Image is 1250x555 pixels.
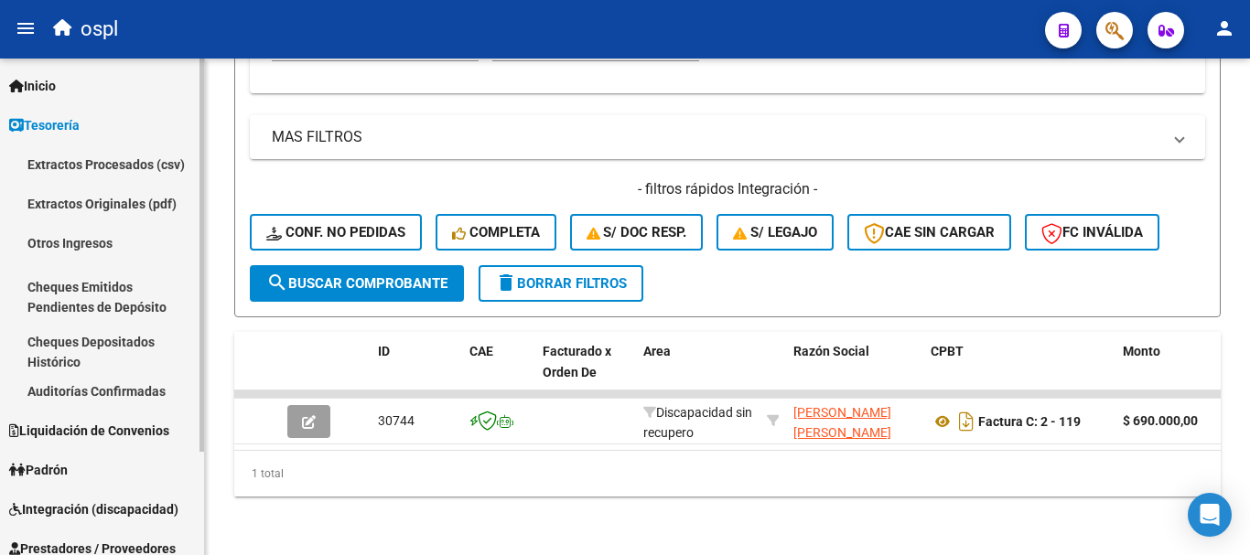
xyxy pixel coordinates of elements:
span: Facturado x Orden De [543,344,611,379]
mat-icon: menu [15,17,37,39]
div: 27238528475 [793,402,916,441]
span: Monto [1123,344,1160,358]
button: FC Inválida [1025,214,1159,251]
button: S/ legajo [717,214,834,251]
span: CAE SIN CARGAR [864,224,995,240]
button: Borrar Filtros [479,265,643,302]
button: Completa [436,214,556,251]
datatable-header-cell: Razón Social [786,332,923,412]
datatable-header-cell: CAE [462,332,535,412]
span: [PERSON_NAME] [PERSON_NAME] [793,405,891,441]
h4: - filtros rápidos Integración - [250,179,1205,199]
mat-expansion-panel-header: MAS FILTROS [250,115,1205,159]
mat-icon: delete [495,272,517,294]
button: S/ Doc Resp. [570,214,704,251]
button: CAE SIN CARGAR [847,214,1011,251]
div: 1 total [234,451,1221,496]
span: ID [378,344,390,358]
i: Descargar documento [954,407,978,436]
span: ospl [81,9,118,49]
mat-panel-title: MAS FILTROS [272,127,1161,147]
span: S/ legajo [733,224,817,240]
span: Inicio [9,76,56,96]
datatable-header-cell: ID [371,332,462,412]
datatable-header-cell: Area [636,332,760,412]
span: Completa [452,224,540,240]
span: Conf. no pedidas [266,224,405,240]
span: Discapacidad sin recupero [643,405,752,441]
span: Buscar Comprobante [266,275,447,292]
button: Conf. no pedidas [250,214,422,251]
datatable-header-cell: Facturado x Orden De [535,332,636,412]
span: CPBT [931,344,964,358]
span: FC Inválida [1041,224,1143,240]
mat-icon: search [266,272,288,294]
span: Tesorería [9,115,80,135]
span: Liquidación de Convenios [9,421,169,441]
strong: $ 690.000,00 [1123,413,1198,428]
mat-icon: person [1213,17,1235,39]
span: 30744 [378,413,415,428]
button: Buscar Comprobante [250,265,464,302]
span: Razón Social [793,344,869,358]
span: CAE [469,344,493,358]
span: Integración (discapacidad) [9,499,178,519]
span: Borrar Filtros [495,275,627,292]
datatable-header-cell: CPBT [923,332,1115,412]
span: S/ Doc Resp. [587,224,687,240]
div: Open Intercom Messenger [1188,493,1232,537]
span: Padrón [9,460,68,480]
span: Area [643,344,671,358]
strong: Factura C: 2 - 119 [978,414,1081,429]
datatable-header-cell: Monto [1115,332,1225,412]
